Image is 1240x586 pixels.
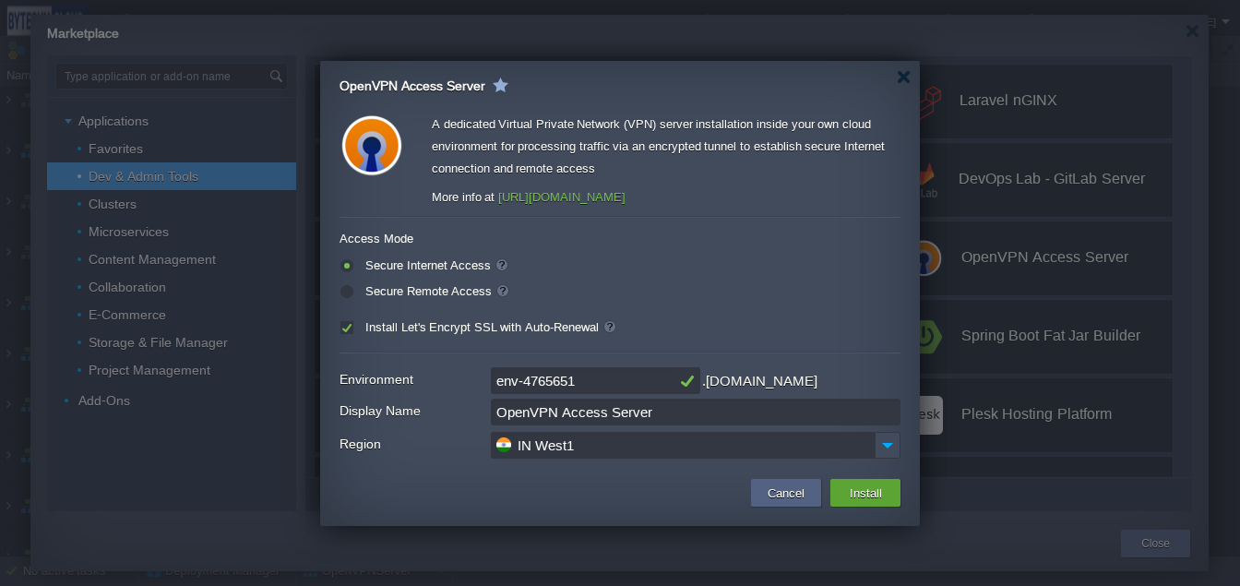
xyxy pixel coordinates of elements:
button: Cancel [762,482,810,504]
label: Install Let's Encrypt SSL with Auto-Renewal [361,320,617,334]
label: Environment [340,367,489,392]
a: [URL][DOMAIN_NAME] [498,190,626,204]
label: Secure Remote Access [361,284,510,298]
label: Display Name [340,399,489,424]
button: Install [844,482,888,504]
img: logo.png [340,114,404,178]
span: OpenVPN Access Server [340,78,485,93]
label: Secure Internet Access [361,258,509,272]
div: A dedicated Virtual Private Network (VPN) server installation inside your own cloud environment f... [432,114,900,186]
div: Access Mode [340,230,413,245]
div: .[DOMAIN_NAME] [702,367,817,395]
span: More info at [432,190,495,204]
label: Region [340,432,489,457]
